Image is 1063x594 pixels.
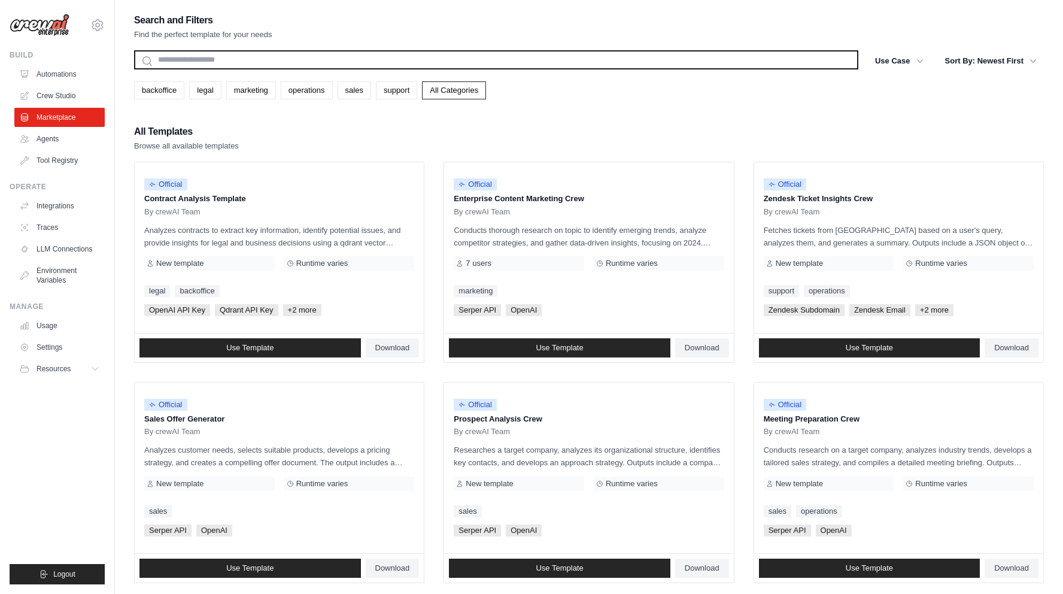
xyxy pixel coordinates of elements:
[536,563,583,573] span: Use Template
[134,29,272,41] p: Find the perfect template for your needs
[506,525,542,537] span: OpenAI
[14,316,105,335] a: Usage
[764,285,799,297] a: support
[144,427,201,437] span: By crewAI Team
[816,525,852,537] span: OpenAI
[764,193,1034,205] p: Zendesk Ticket Insights Crew
[454,285,497,297] a: marketing
[144,178,187,190] span: Official
[375,343,410,353] span: Download
[796,505,842,517] a: operations
[454,505,481,517] a: sales
[53,569,75,579] span: Logout
[675,559,729,578] a: Download
[776,259,823,268] span: New template
[994,563,1029,573] span: Download
[675,338,729,357] a: Download
[759,559,980,578] a: Use Template
[144,444,414,469] p: Analyzes customer needs, selects suitable products, develops a pricing strategy, and creates a co...
[759,338,980,357] a: Use Template
[685,563,719,573] span: Download
[14,108,105,127] a: Marketplace
[215,304,278,316] span: Qdrant API Key
[375,563,410,573] span: Download
[144,193,414,205] p: Contract Analysis Template
[14,240,105,259] a: LLM Connections
[506,304,542,316] span: OpenAI
[454,399,497,411] span: Official
[938,50,1044,72] button: Sort By: Newest First
[144,525,192,537] span: Serper API
[10,14,69,37] img: Logo
[846,563,893,573] span: Use Template
[376,81,417,99] a: support
[144,207,201,217] span: By crewAI Team
[156,479,204,489] span: New template
[10,50,105,60] div: Build
[915,479,967,489] span: Runtime varies
[454,193,724,205] p: Enterprise Content Marketing Crew
[144,304,210,316] span: OpenAI API Key
[175,285,219,297] a: backoffice
[14,196,105,216] a: Integrations
[449,559,670,578] a: Use Template
[466,259,491,268] span: 7 users
[449,338,670,357] a: Use Template
[606,479,658,489] span: Runtime varies
[14,261,105,290] a: Environment Variables
[156,259,204,268] span: New template
[915,304,953,316] span: +2 more
[846,343,893,353] span: Use Template
[454,525,501,537] span: Serper API
[144,285,170,297] a: legal
[10,182,105,192] div: Operate
[14,338,105,357] a: Settings
[226,81,276,99] a: marketing
[685,343,719,353] span: Download
[764,444,1034,469] p: Conducts research on a target company, analyzes industry trends, develops a tailored sales strate...
[14,65,105,84] a: Automations
[189,81,221,99] a: legal
[764,304,845,316] span: Zendesk Subdomain
[454,178,497,190] span: Official
[915,259,967,268] span: Runtime varies
[454,207,510,217] span: By crewAI Team
[139,559,361,578] a: Use Template
[134,12,272,29] h2: Search and Filters
[454,444,724,469] p: Researches a target company, analyzes its organizational structure, identifies key contacts, and ...
[985,559,1038,578] a: Download
[281,81,333,99] a: operations
[764,413,1034,425] p: Meeting Preparation Crew
[144,505,172,517] a: sales
[134,123,239,140] h2: All Templates
[454,224,724,249] p: Conducts thorough research on topic to identify emerging trends, analyze competitor strategies, a...
[296,479,348,489] span: Runtime varies
[14,86,105,105] a: Crew Studio
[985,338,1038,357] a: Download
[10,302,105,311] div: Manage
[14,218,105,237] a: Traces
[764,399,807,411] span: Official
[454,427,510,437] span: By crewAI Team
[776,479,823,489] span: New template
[14,151,105,170] a: Tool Registry
[454,413,724,425] p: Prospect Analysis Crew
[37,364,71,374] span: Resources
[868,50,931,72] button: Use Case
[422,81,486,99] a: All Categories
[226,563,274,573] span: Use Template
[134,140,239,152] p: Browse all available templates
[606,259,658,268] span: Runtime varies
[536,343,583,353] span: Use Template
[764,207,820,217] span: By crewAI Team
[366,338,420,357] a: Download
[10,564,105,584] button: Logout
[14,359,105,378] button: Resources
[366,559,420,578] a: Download
[139,338,361,357] a: Use Template
[764,505,791,517] a: sales
[849,304,910,316] span: Zendesk Email
[994,343,1029,353] span: Download
[764,178,807,190] span: Official
[466,479,513,489] span: New template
